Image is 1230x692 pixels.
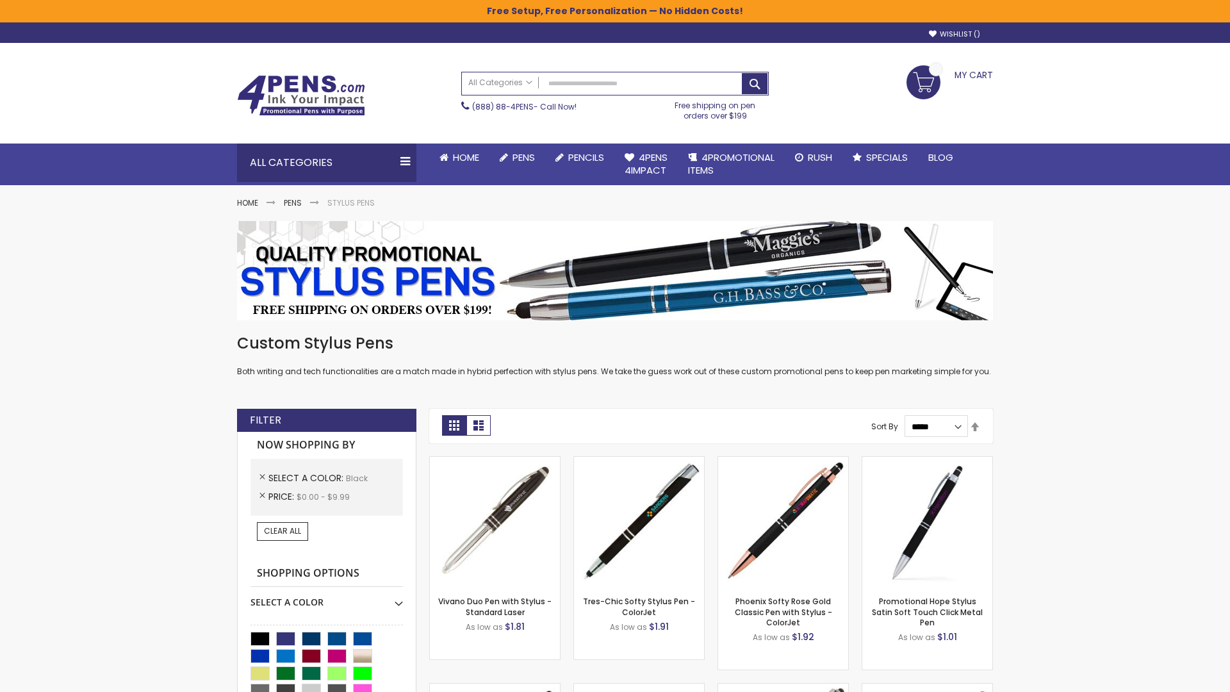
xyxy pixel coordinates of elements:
[545,144,614,172] a: Pencils
[662,95,769,121] div: Free shipping on pen orders over $199
[346,473,368,484] span: Black
[250,587,403,609] div: Select A Color
[649,620,669,633] span: $1.91
[898,632,935,643] span: As low as
[250,560,403,588] strong: Shopping Options
[929,29,980,39] a: Wishlist
[430,456,560,467] a: Vivano Duo Pen with Stylus - Standard Laser-Black
[610,622,647,632] span: As low as
[237,333,993,354] h1: Custom Stylus Pens
[237,197,258,208] a: Home
[472,101,577,112] span: - Call Now!
[250,413,281,427] strong: Filter
[678,144,785,185] a: 4PROMOTIONALITEMS
[284,197,302,208] a: Pens
[568,151,604,164] span: Pencils
[442,415,466,436] strong: Grid
[842,144,918,172] a: Specials
[785,144,842,172] a: Rush
[718,457,848,587] img: Phoenix Softy Rose Gold Classic Pen with Stylus - ColorJet-Black
[862,457,992,587] img: Promotional Hope Stylus Satin Soft Touch Click Metal Pen-Black
[237,75,365,116] img: 4Pens Custom Pens and Promotional Products
[472,101,534,112] a: (888) 88-4PENS
[237,333,993,377] div: Both writing and tech functionalities are a match made in hybrid perfection with stylus pens. We ...
[735,596,832,627] a: Phoenix Softy Rose Gold Classic Pen with Stylus - ColorJet
[918,144,963,172] a: Blog
[808,151,832,164] span: Rush
[871,421,898,432] label: Sort By
[792,630,814,643] span: $1.92
[430,457,560,587] img: Vivano Duo Pen with Stylus - Standard Laser-Black
[237,221,993,320] img: Stylus Pens
[753,632,790,643] span: As low as
[264,525,301,536] span: Clear All
[937,630,957,643] span: $1.01
[268,490,297,503] span: Price
[505,620,525,633] span: $1.81
[453,151,479,164] span: Home
[257,522,308,540] a: Clear All
[438,596,552,617] a: Vivano Duo Pen with Stylus - Standard Laser
[512,151,535,164] span: Pens
[688,151,775,177] span: 4PROMOTIONAL ITEMS
[327,197,375,208] strong: Stylus Pens
[237,144,416,182] div: All Categories
[574,456,704,467] a: Tres-Chic Softy Stylus Pen - ColorJet-Black
[468,78,532,88] span: All Categories
[625,151,668,177] span: 4Pens 4impact
[718,456,848,467] a: Phoenix Softy Rose Gold Classic Pen with Stylus - ColorJet-Black
[574,457,704,587] img: Tres-Chic Softy Stylus Pen - ColorJet-Black
[866,151,908,164] span: Specials
[462,72,539,94] a: All Categories
[250,432,403,459] strong: Now Shopping by
[928,151,953,164] span: Blog
[466,622,503,632] span: As low as
[583,596,695,617] a: Tres-Chic Softy Stylus Pen - ColorJet
[429,144,489,172] a: Home
[297,491,350,502] span: $0.00 - $9.99
[862,456,992,467] a: Promotional Hope Stylus Satin Soft Touch Click Metal Pen-Black
[268,472,346,484] span: Select A Color
[872,596,983,627] a: Promotional Hope Stylus Satin Soft Touch Click Metal Pen
[614,144,678,185] a: 4Pens4impact
[489,144,545,172] a: Pens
